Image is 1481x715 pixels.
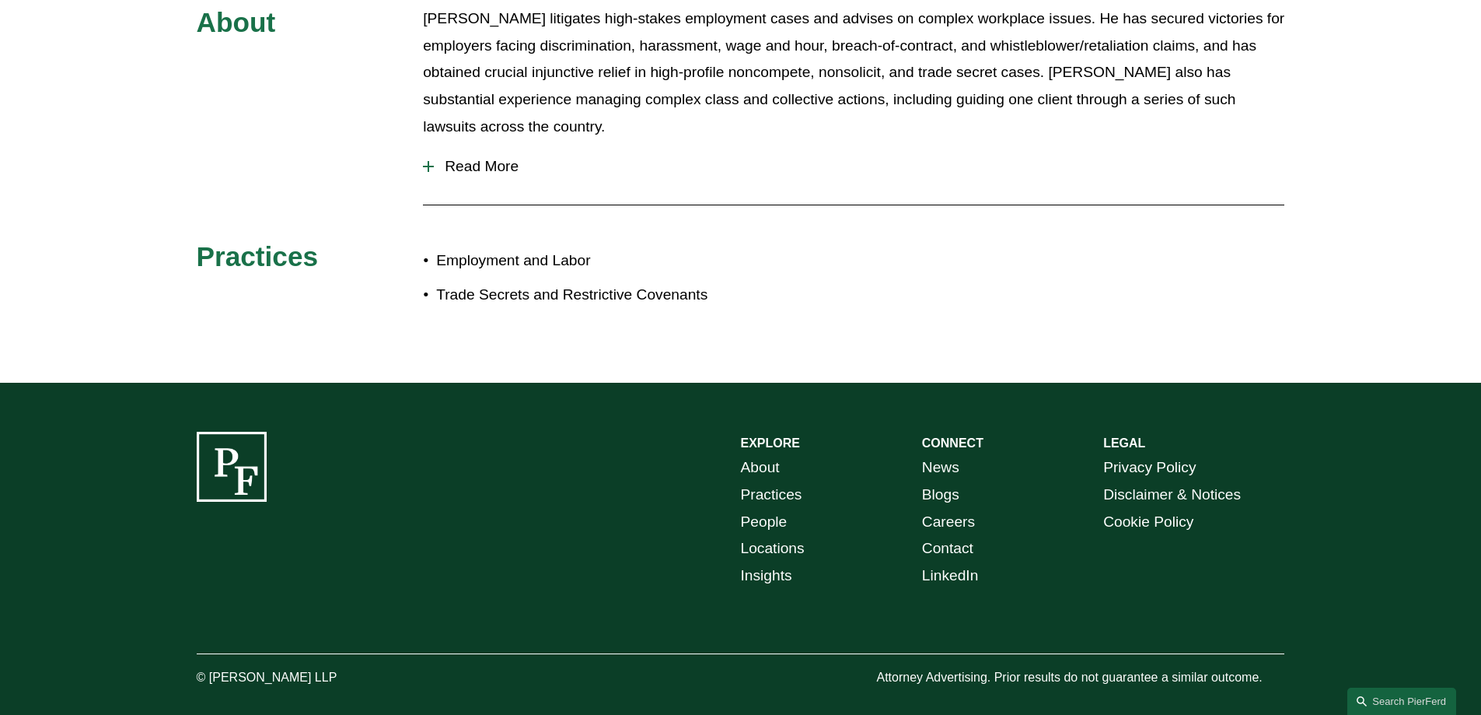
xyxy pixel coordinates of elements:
[197,7,276,37] span: About
[1103,436,1145,450] strong: LEGAL
[741,509,788,536] a: People
[876,667,1284,689] p: Attorney Advertising. Prior results do not guarantee a similar outcome.
[922,535,973,563] a: Contact
[423,146,1284,187] button: Read More
[1103,509,1193,536] a: Cookie Policy
[1103,482,1241,509] a: Disclaimer & Notices
[197,241,319,272] span: Practices
[922,482,959,509] a: Blogs
[197,667,424,689] p: © [PERSON_NAME] LLP
[436,247,740,275] p: Employment and Labor
[922,563,979,590] a: LinkedIn
[922,509,975,536] a: Careers
[436,282,740,309] p: Trade Secrets and Restrictive Covenants
[741,482,802,509] a: Practices
[741,454,780,482] a: About
[423,5,1284,140] p: [PERSON_NAME] litigates high-stakes employment cases and advises on complex workplace issues. He ...
[922,454,959,482] a: News
[741,436,800,450] strong: EXPLORE
[1103,454,1196,482] a: Privacy Policy
[434,158,1284,175] span: Read More
[1347,688,1456,715] a: Search this site
[741,563,792,590] a: Insights
[741,535,805,563] a: Locations
[922,436,983,450] strong: CONNECT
